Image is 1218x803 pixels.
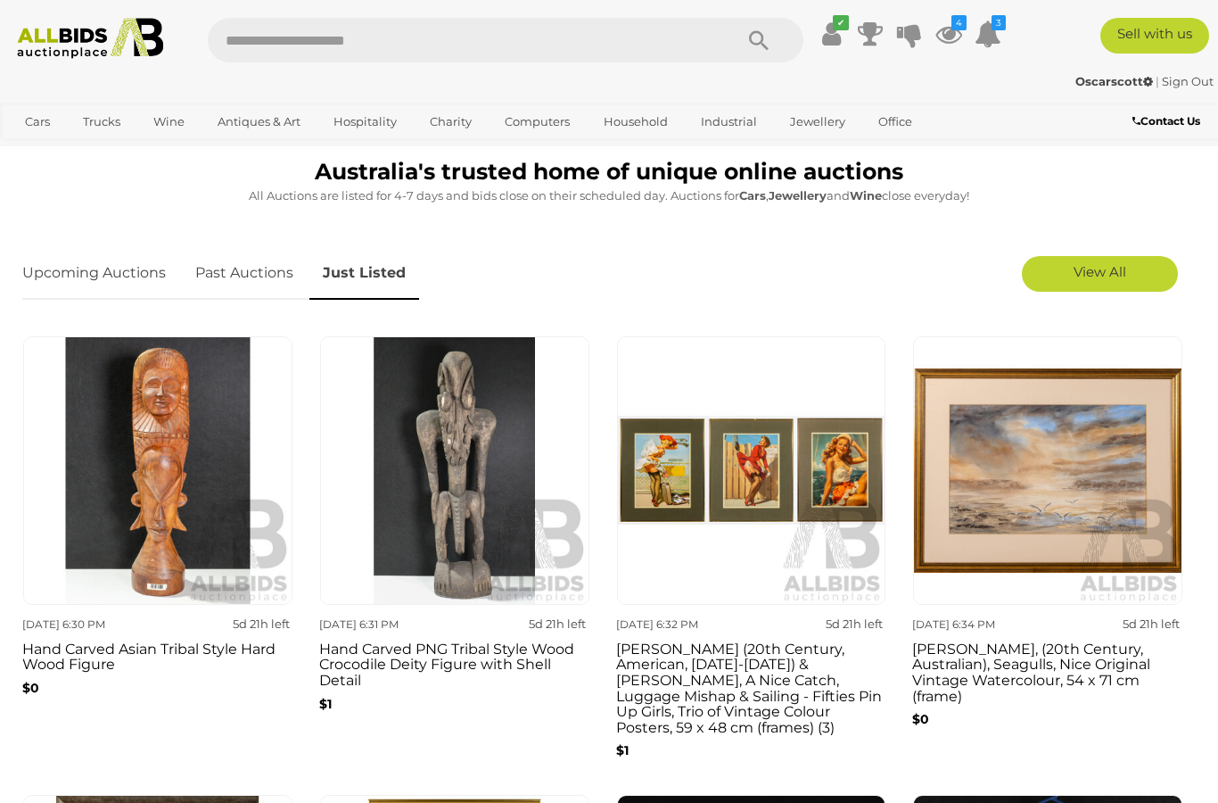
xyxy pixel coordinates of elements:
img: Hand Carved PNG Tribal Style Wood Crocodile Deity Figure with Shell Detail [320,336,589,606]
img: Clif Buchanan, (20th Century, Australian), Seagulls, Nice Original Vintage Watercolour, 54 x 71 c... [913,336,1182,606]
b: $0 [22,680,39,696]
a: Past Auctions [182,247,307,300]
a: Household [592,107,679,137]
a: View All [1022,256,1178,292]
a: Charity [418,107,483,137]
a: Sports [13,137,73,166]
a: Contact Us [1132,112,1205,131]
div: [DATE] 6:34 PM [912,615,1041,634]
b: $0 [912,711,929,727]
strong: 5d 21h left [826,617,883,631]
img: Hand Carved Asian Tribal Style Hard Wood Figure [23,336,292,606]
a: ✔ [818,18,844,50]
a: Sign Out [1162,74,1214,88]
a: Trucks [71,107,132,137]
strong: Oscarscott [1075,74,1153,88]
strong: Cars [739,188,766,203]
img: Allbids.com.au [9,18,171,59]
a: 3 [975,18,1001,50]
p: All Auctions are listed for 4-7 days and bids close on their scheduled day. Auctions for , and cl... [22,186,1196,206]
b: Contact Us [1132,114,1200,128]
div: [DATE] 6:32 PM [616,615,745,634]
a: Cars [13,107,62,137]
a: Just Listed [309,247,419,300]
i: 3 [992,15,1006,30]
a: Office [867,107,924,137]
h3: [PERSON_NAME] (20th Century, American, [DATE]-[DATE]) & [PERSON_NAME], A Nice Catch, Luggage Mish... [616,637,886,736]
a: [DATE] 6:32 PM 5d 21h left [PERSON_NAME] (20th Century, American, [DATE]-[DATE]) & [PERSON_NAME],... [616,335,886,781]
a: [DATE] 6:30 PM 5d 21h left Hand Carved Asian Tribal Style Hard Wood Figure $0 [22,335,292,781]
a: 4 [935,18,962,50]
a: Sell with us [1100,18,1209,54]
a: Antiques & Art [206,107,312,137]
strong: 5d 21h left [1123,617,1180,631]
a: [GEOGRAPHIC_DATA] [83,137,233,166]
strong: 5d 21h left [233,617,290,631]
h3: [PERSON_NAME], (20th Century, Australian), Seagulls, Nice Original Vintage Watercolour, 54 x 71 c... [912,637,1182,704]
a: Computers [493,107,581,137]
h3: Hand Carved PNG Tribal Style Wood Crocodile Deity Figure with Shell Detail [319,637,589,689]
span: View All [1074,263,1126,280]
b: $1 [319,696,332,712]
strong: Jewellery [769,188,827,203]
div: [DATE] 6:31 PM [319,615,449,634]
a: Jewellery [778,107,857,137]
h3: Hand Carved Asian Tribal Style Hard Wood Figure [22,637,292,673]
a: Wine [142,107,196,137]
strong: Wine [850,188,882,203]
a: Upcoming Auctions [22,247,179,300]
h1: Australia's trusted home of unique online auctions [22,160,1196,185]
a: [DATE] 6:34 PM 5d 21h left [PERSON_NAME], (20th Century, Australian), Seagulls, Nice Original Vin... [912,335,1182,781]
a: Industrial [689,107,769,137]
div: [DATE] 6:30 PM [22,615,152,634]
b: $1 [616,742,629,758]
a: Oscarscott [1075,74,1156,88]
a: [DATE] 6:31 PM 5d 21h left Hand Carved PNG Tribal Style Wood Crocodile Deity Figure with Shell De... [319,335,589,781]
i: ✔ [833,15,849,30]
i: 4 [951,15,967,30]
a: Hospitality [322,107,408,137]
img: Gil Elvgren (20th Century, American, 1914-1980) & Artist Unknown, A Nice Catch, Luggage Mishap & ... [617,336,886,606]
span: | [1156,74,1159,88]
strong: 5d 21h left [529,617,586,631]
button: Search [714,18,803,62]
